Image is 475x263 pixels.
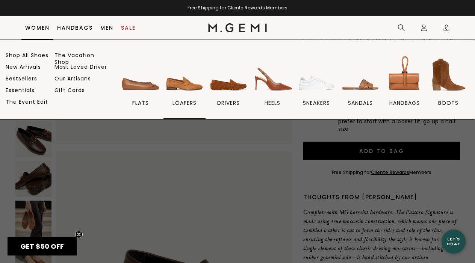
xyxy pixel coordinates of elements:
[427,54,469,96] img: BOOTS
[6,52,48,59] a: Shop All Shoes
[172,100,197,106] span: loafers
[251,54,293,119] a: heels
[100,25,113,31] a: Men
[57,25,93,31] a: Handbags
[20,242,64,251] span: GET $50 OFF
[207,54,250,96] img: drivers
[443,26,450,33] span: 0
[383,54,425,96] img: handbags
[163,54,206,119] a: loafers
[427,54,469,119] a: BOOTS
[132,100,149,106] span: flats
[75,231,83,238] button: Close teaser
[295,54,337,119] a: sneakers
[339,54,381,119] a: sandals
[54,63,107,70] a: Most Loved Driver
[295,54,337,96] img: sneakers
[438,100,458,106] span: BOOTS
[54,52,110,65] a: The Vacation Shop
[120,54,162,119] a: flats
[339,54,381,96] img: sandals
[265,100,280,106] span: heels
[208,23,267,32] img: M.Gemi
[348,100,373,106] span: sandals
[6,63,41,70] a: New Arrivals
[6,98,48,105] a: The Event Edit
[8,237,77,255] div: GET $50 OFFClose teaser
[25,25,50,31] a: Women
[389,100,420,106] span: handbags
[54,87,85,94] a: Gift Cards
[207,54,250,119] a: drivers
[120,54,162,96] img: flats
[54,75,91,82] a: Our Artisans
[303,100,330,106] span: sneakers
[217,100,240,106] span: drivers
[6,75,37,82] a: Bestsellers
[121,25,136,31] a: Sale
[251,54,293,96] img: heels
[442,237,466,246] div: Let's Chat
[383,54,425,119] a: handbags
[163,54,206,96] img: loafers
[6,87,35,94] a: Essentials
